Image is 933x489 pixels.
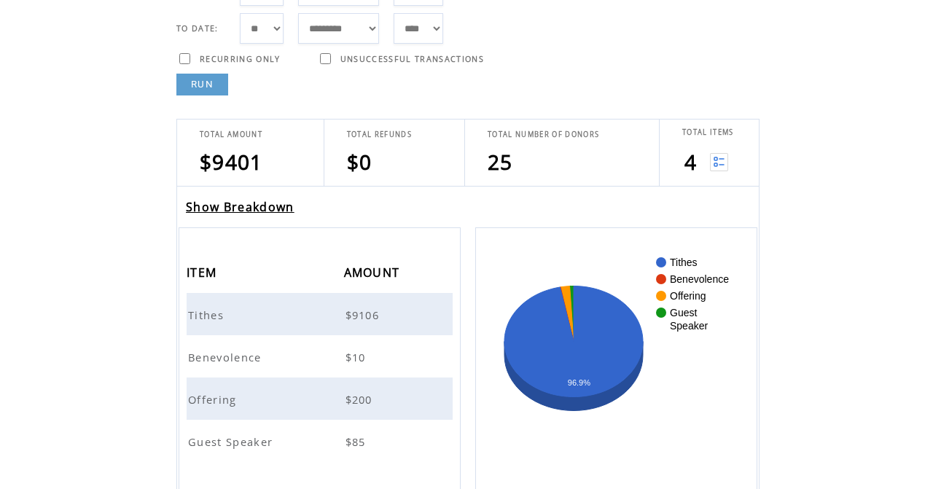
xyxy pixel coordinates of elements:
[200,130,262,139] span: TOTAL AMOUNT
[188,349,265,362] a: Benevolence
[682,128,734,137] span: TOTAL ITEMS
[188,434,276,449] span: Guest Speaker
[176,74,228,95] a: RUN
[340,54,484,64] span: UNSUCCESSFUL TRANSACTIONS
[186,199,294,215] a: Show Breakdown
[344,261,404,288] span: AMOUNT
[188,434,276,447] a: Guest Speaker
[346,350,370,364] span: $10
[188,307,227,320] a: Tithes
[346,434,370,449] span: $85
[188,308,227,322] span: Tithes
[200,54,281,64] span: RECURRING ONLY
[346,392,376,407] span: $200
[188,391,241,404] a: Offering
[347,130,412,139] span: TOTAL REFUNDS
[488,148,513,176] span: 25
[670,320,708,332] text: Speaker
[684,148,697,176] span: 4
[670,307,697,318] text: Guest
[670,290,706,302] text: Offering
[670,257,698,268] text: Tithes
[187,267,220,276] a: ITEM
[346,308,383,322] span: $9106
[187,261,220,288] span: ITEM
[188,350,265,364] span: Benevolence
[176,23,219,34] span: TO DATE:
[347,148,372,176] span: $0
[498,250,735,469] svg: A chart.
[344,267,404,276] a: AMOUNT
[188,392,241,407] span: Offering
[488,130,599,139] span: TOTAL NUMBER OF DONORS
[568,378,590,387] text: 96.9%
[670,273,729,285] text: Benevolence
[710,153,728,171] img: View list
[200,148,263,176] span: $9401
